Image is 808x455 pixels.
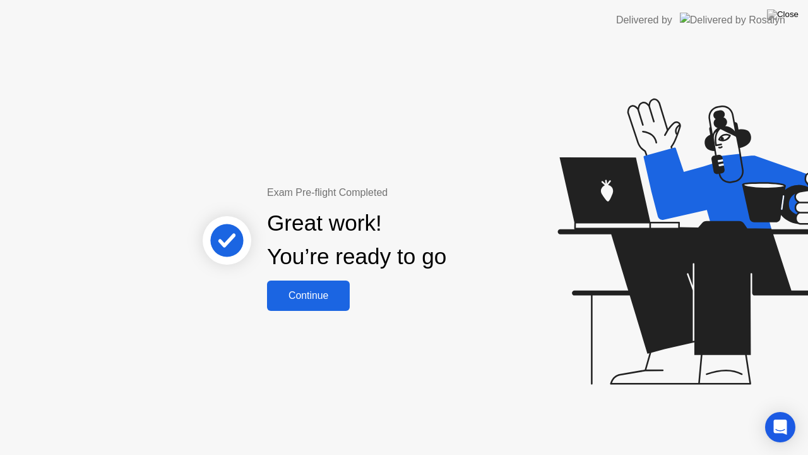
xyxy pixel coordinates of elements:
img: Delivered by Rosalyn [680,13,785,27]
img: Close [767,9,799,20]
div: Open Intercom Messenger [765,412,795,442]
div: Great work! You’re ready to go [267,207,446,274]
div: Delivered by [616,13,672,28]
div: Continue [271,290,346,301]
div: Exam Pre-flight Completed [267,185,528,200]
button: Continue [267,281,350,311]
